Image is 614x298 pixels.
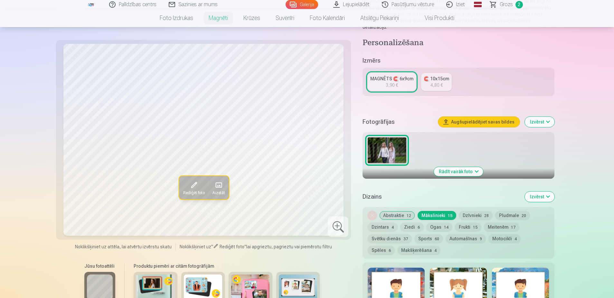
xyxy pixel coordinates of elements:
[495,211,530,220] button: Pludmale20
[522,214,526,218] span: 20
[386,82,398,88] div: 3,90 €
[212,190,224,195] span: Aizstāt
[434,167,483,176] button: Rādīt vairāk foto
[480,237,482,241] span: 9
[368,246,395,255] button: Spēles6
[438,117,520,127] button: Augšupielādējiet savas bildes
[363,117,433,126] h5: Fotogrāfijas
[392,225,394,230] span: 4
[421,73,452,91] a: 🧲 10x15cm4,80 €
[363,38,554,48] h4: Personalizēšana
[434,248,437,253] span: 4
[370,75,413,82] div: MAGNĒTS 🧲 6x9cm
[368,234,412,243] button: Svētku dienās37
[407,9,462,27] a: Visi produkti
[414,234,443,243] button: Sports60
[268,9,302,27] a: Suvenīri
[180,244,211,249] span: Noklikšķiniet uz
[179,176,208,199] button: Rediģēt foto
[459,211,493,220] button: Dzīvnieki28
[444,225,449,230] span: 14
[418,225,420,230] span: 6
[426,223,452,232] button: Ogas14
[131,263,322,269] h6: Produktu piemēri ar citām fotogrāfijām
[246,244,332,249] span: lai apgrieztu, pagrieztu vai piemērotu filtru
[424,75,449,82] div: 🧲 10x15cm
[88,3,95,6] img: /fa3
[515,1,523,8] span: 2
[455,223,481,232] button: Frukti15
[75,243,172,250] span: Noklikšķiniet uz attēla, lai atvērtu izvērstu skatu
[473,225,477,230] span: 15
[400,223,424,232] button: Ziedi6
[211,244,213,249] span: "
[500,1,513,8] span: Grozs
[368,73,416,91] a: MAGNĒTS 🧲 6x9cm3,90 €
[220,244,244,249] span: Rediģēt foto
[525,117,554,127] button: Izvērst
[389,248,391,253] span: 6
[525,192,554,202] button: Izvērst
[379,211,415,220] button: Abstraktie12
[363,56,554,65] h5: Izmērs
[397,246,440,255] button: Makšķerēšana4
[511,225,515,230] span: 17
[236,9,268,27] a: Krūzes
[201,9,236,27] a: Magnēti
[152,9,201,27] a: Foto izdrukas
[403,237,408,241] span: 37
[435,237,439,241] span: 60
[363,192,519,201] h5: Dizains
[183,190,204,195] span: Rediģēt foto
[484,214,489,218] span: 28
[515,237,517,241] span: 4
[430,82,443,88] div: 4,80 €
[208,176,228,199] button: Aizstāt
[484,223,519,232] button: Meitenēm17
[448,214,452,218] span: 15
[446,234,486,243] button: Automašīnas9
[407,214,411,218] span: 12
[488,234,521,243] button: Motocikli4
[418,211,456,220] button: Mākslinieki15
[84,263,115,269] h6: Jūsu fotoattēli
[244,244,246,249] span: "
[302,9,353,27] a: Foto kalendāri
[368,223,398,232] button: Dzintars4
[353,9,407,27] a: Atslēgu piekariņi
